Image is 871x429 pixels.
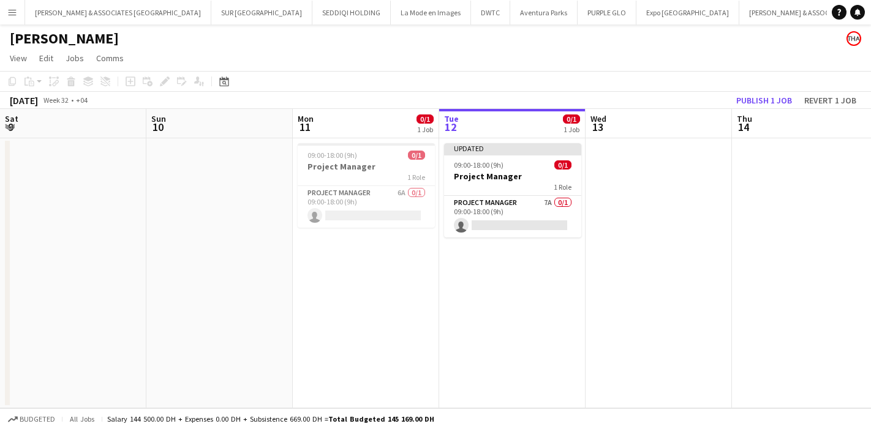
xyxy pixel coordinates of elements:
[91,50,129,66] a: Comms
[554,182,571,192] span: 1 Role
[636,1,739,24] button: Expo [GEOGRAPHIC_DATA]
[408,151,425,160] span: 0/1
[96,53,124,64] span: Comms
[10,94,38,106] div: [DATE]
[149,120,166,134] span: 10
[737,113,752,124] span: Thu
[590,113,606,124] span: Wed
[5,113,18,124] span: Sat
[578,1,636,24] button: PURPLE GLO
[312,1,391,24] button: SEDDIQI HOLDING
[40,95,71,105] span: Week 32
[735,120,752,134] span: 14
[564,125,579,134] div: 1 Job
[298,143,435,228] app-job-card: 09:00-18:00 (9h)0/1Project Manager1 RoleProject Manager6A0/109:00-18:00 (9h)
[444,143,581,153] div: Updated
[846,31,861,46] app-user-avatar: Enas Ahmed
[10,29,119,48] h1: [PERSON_NAME]
[444,196,581,237] app-card-role: Project Manager7A0/109:00-18:00 (9h)
[417,125,433,134] div: 1 Job
[589,120,606,134] span: 13
[563,114,580,124] span: 0/1
[296,120,314,134] span: 11
[731,92,797,108] button: Publish 1 job
[10,53,27,64] span: View
[107,414,434,423] div: Salary 144 500.00 DH + Expenses 0.00 DH + Subsistence 669.00 DH =
[554,160,571,170] span: 0/1
[444,143,581,237] app-job-card: Updated09:00-18:00 (9h)0/1Project Manager1 RoleProject Manager7A0/109:00-18:00 (9h)
[307,151,357,160] span: 09:00-18:00 (9h)
[39,53,53,64] span: Edit
[510,1,578,24] button: Aventura Parks
[211,1,312,24] button: SUR [GEOGRAPHIC_DATA]
[739,1,870,24] button: [PERSON_NAME] & ASSOCIATES KSA
[20,415,55,423] span: Budgeted
[799,92,861,108] button: Revert 1 job
[298,161,435,172] h3: Project Manager
[34,50,58,66] a: Edit
[25,1,211,24] button: [PERSON_NAME] & ASSOCIATES [GEOGRAPHIC_DATA]
[298,186,435,228] app-card-role: Project Manager6A0/109:00-18:00 (9h)
[66,53,84,64] span: Jobs
[67,414,97,423] span: All jobs
[391,1,471,24] button: La Mode en Images
[444,171,581,182] h3: Project Manager
[3,120,18,134] span: 9
[328,414,434,423] span: Total Budgeted 145 169.00 DH
[444,113,459,124] span: Tue
[442,120,459,134] span: 12
[454,160,503,170] span: 09:00-18:00 (9h)
[471,1,510,24] button: DWTC
[5,50,32,66] a: View
[298,113,314,124] span: Mon
[417,114,434,124] span: 0/1
[61,50,89,66] a: Jobs
[407,173,425,182] span: 1 Role
[6,412,57,426] button: Budgeted
[76,95,88,105] div: +04
[151,113,166,124] span: Sun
